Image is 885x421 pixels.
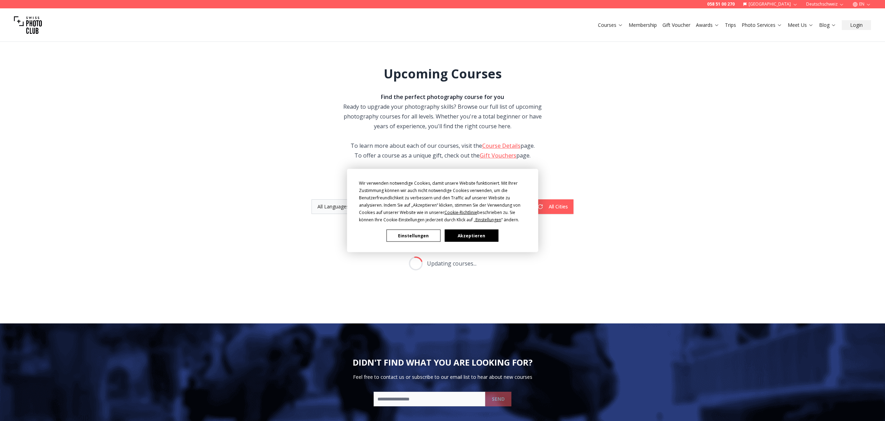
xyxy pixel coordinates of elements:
span: Cookie-Richtlinie [444,209,477,215]
div: Cookie Consent Prompt [347,169,538,252]
span: Einstellungen [475,217,501,223]
button: Einstellungen [387,230,440,242]
div: Wir verwenden notwendige Cookies, damit unsere Website funktioniert. Mit Ihrer Zustimmung können ... [359,179,526,223]
button: Akzeptieren [444,230,498,242]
